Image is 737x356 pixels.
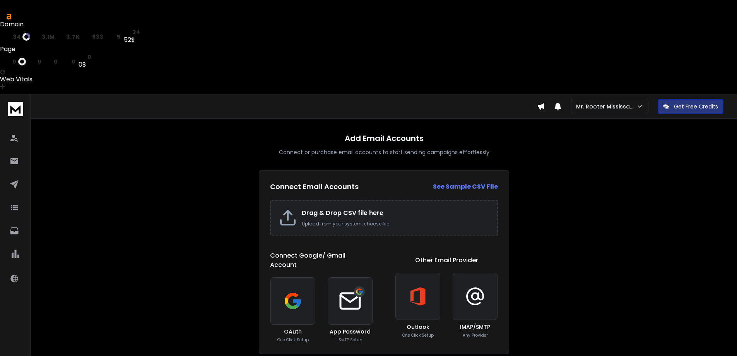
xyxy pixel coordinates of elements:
[58,34,65,40] span: rp
[415,256,478,265] h1: Other Email Provider
[106,34,115,40] span: kw
[674,103,718,110] p: Get Free Credits
[83,34,103,40] a: rd933
[658,99,723,114] button: Get Free Credits
[4,33,30,41] a: dr34
[132,29,140,35] span: 34
[433,182,498,191] a: See Sample CSV File
[33,34,55,40] a: ar3.1M
[79,54,85,60] span: st
[61,58,70,65] span: kw
[87,54,92,60] span: 0
[270,251,373,270] h1: Connect Google/ Gmail Account
[460,323,490,331] h3: IMAP/SMTP
[124,29,131,35] span: st
[302,221,489,227] p: Upload from your system, choose file
[279,148,489,156] p: Connect or purchase email accounts to start sending campaigns effortlessly
[61,58,75,65] a: kw0
[576,103,636,110] p: Mr. Rooter Mississauga
[29,58,36,65] span: rp
[92,34,103,40] span: 933
[79,54,91,60] a: st0
[402,332,434,338] p: One Click Setup
[8,102,23,116] img: logo
[284,328,302,335] h3: OAuth
[117,34,121,40] span: 5
[79,60,91,69] div: 0$
[54,58,58,65] span: 0
[345,133,424,144] h1: Add Email Accounts
[33,34,40,40] span: ar
[330,328,371,335] h3: App Password
[29,58,41,65] a: rp0
[12,58,17,65] span: 0
[4,58,11,65] span: ur
[407,323,429,331] h3: Outlook
[4,34,11,40] span: dr
[124,35,140,45] div: 52$
[58,34,80,40] a: rp3.7K
[72,58,76,65] span: 0
[42,34,55,40] span: 3.1M
[83,34,90,40] span: rd
[66,34,80,40] span: 3.7K
[270,181,359,192] h2: Connect Email Accounts
[44,58,58,65] a: rd0
[13,34,21,40] span: 34
[38,58,42,65] span: 0
[339,337,362,343] p: SMTP Setup
[463,332,488,338] p: Any Provider
[277,337,309,343] p: One Click Setup
[106,34,121,40] a: kw5
[124,29,140,35] a: st34
[44,58,52,65] span: rd
[4,58,26,65] a: ur0
[302,208,489,218] h2: Drag & Drop CSV file here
